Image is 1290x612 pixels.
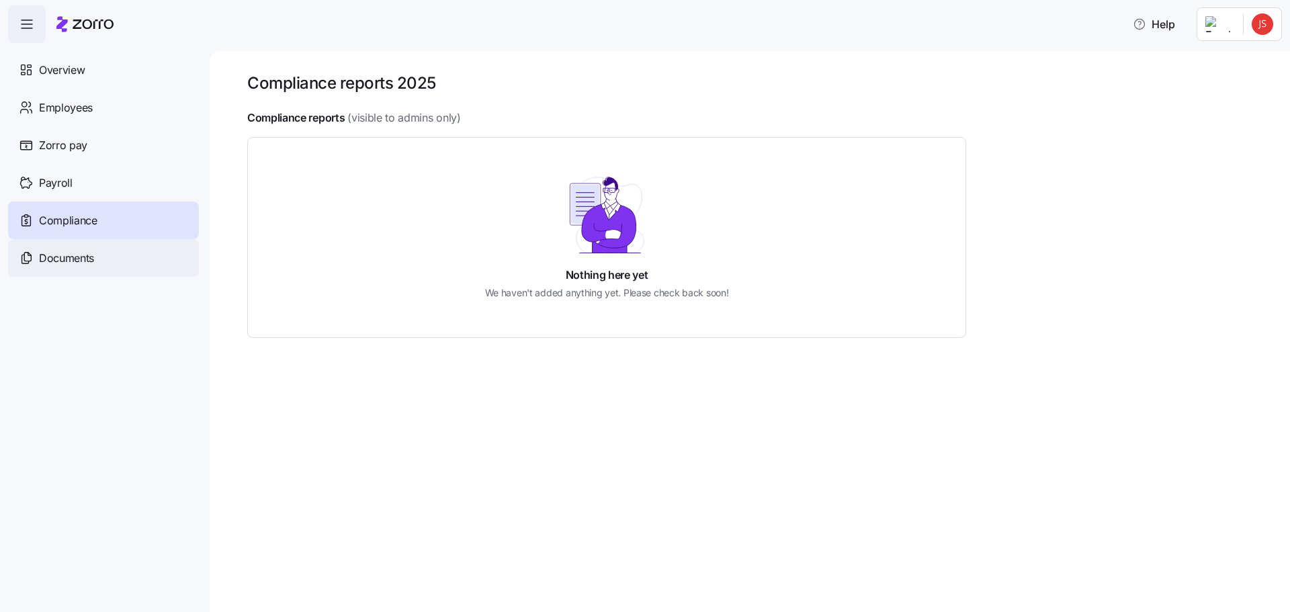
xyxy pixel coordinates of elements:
a: Zorro pay [8,126,199,164]
span: Documents [39,250,94,267]
img: Employer logo [1205,16,1232,32]
a: Documents [8,239,199,277]
span: Payroll [39,175,73,191]
a: Employees [8,89,199,126]
span: Zorro pay [39,137,87,154]
span: Compliance [39,212,97,229]
h4: Nothing here yet [566,267,648,283]
span: Overview [39,62,85,79]
h4: Compliance reports [247,110,345,126]
h1: Compliance reports 2025 [247,73,436,93]
h5: We haven't added anything yet. Please check back soon! [485,286,729,300]
span: (visible to admins only) [347,110,460,126]
img: dabd418a90e87b974ad9e4d6da1f3d74 [1252,13,1273,35]
span: Help [1133,16,1175,32]
a: Overview [8,51,199,89]
a: Compliance [8,202,199,239]
button: Help [1122,11,1186,38]
span: Employees [39,99,93,116]
a: Payroll [8,164,199,202]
